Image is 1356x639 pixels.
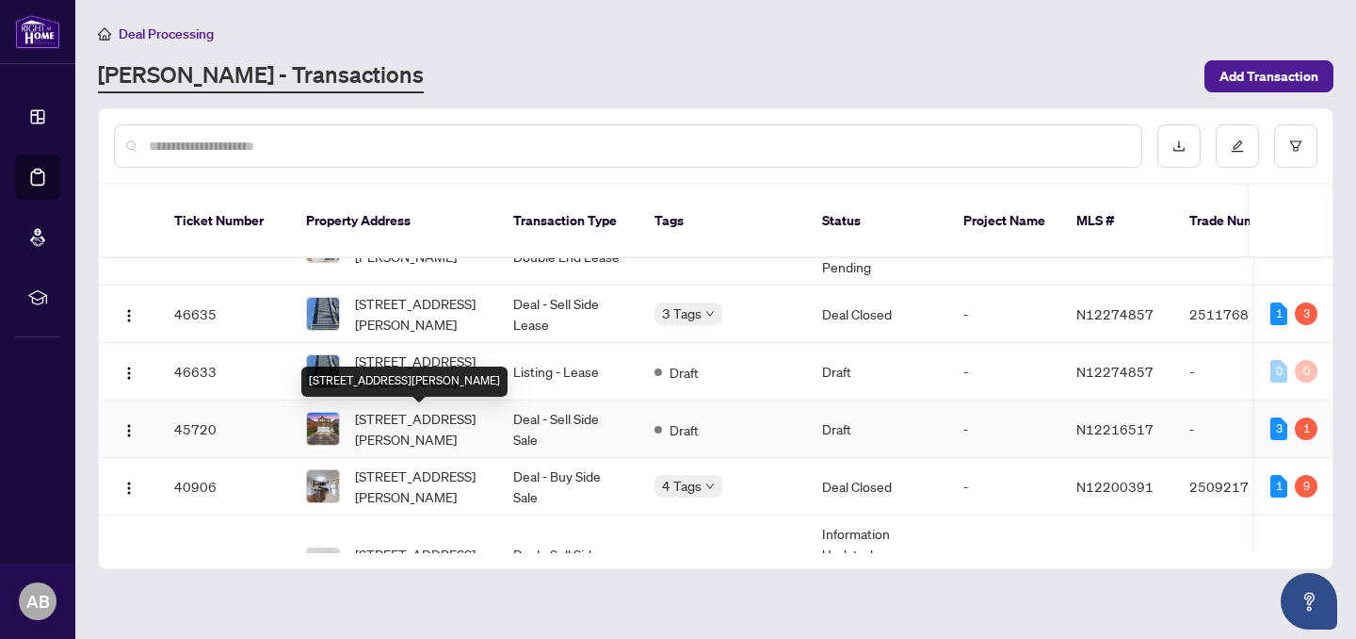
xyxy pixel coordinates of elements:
[807,401,948,458] td: Draft
[1174,343,1306,401] td: -
[1174,185,1306,258] th: Trade Number
[159,286,291,343] td: 46635
[291,185,498,258] th: Property Address
[1281,573,1337,630] button: Open asap
[807,516,948,614] td: Information Updated - Processing Pending
[1295,475,1317,498] div: 9
[1076,478,1154,495] span: N12200391
[98,59,424,93] a: [PERSON_NAME] - Transactions
[307,470,339,502] img: thumbnail-img
[1231,139,1244,153] span: edit
[705,309,715,319] span: down
[307,298,339,330] img: thumbnail-img
[807,286,948,343] td: Deal Closed
[1061,185,1174,258] th: MLS #
[1174,516,1306,614] td: 2508698
[301,367,508,397] div: [STREET_ADDRESS][PERSON_NAME]
[355,466,483,507] span: [STREET_ADDRESS][PERSON_NAME]
[1295,303,1317,325] div: 3
[498,401,639,458] td: Deal - Sell Side Sale
[159,458,291,516] td: 40906
[1204,60,1333,92] button: Add Transaction
[114,414,144,444] button: Logo
[1076,305,1154,322] span: N12274857
[355,351,483,392] span: [STREET_ADDRESS][PERSON_NAME]
[498,516,639,614] td: Deal - Sell Side Sale
[1172,139,1186,153] span: download
[1076,420,1154,437] span: N12216517
[307,413,339,445] img: thumbnail-img
[1270,475,1287,498] div: 1
[159,343,291,401] td: 46633
[119,25,214,42] span: Deal Processing
[948,516,1061,614] td: -
[662,303,702,324] span: 3 Tags
[705,482,715,491] span: down
[1270,303,1287,325] div: 1
[948,185,1061,258] th: Project Name
[948,343,1061,401] td: -
[355,544,483,585] span: [STREET_ADDRESS][PERSON_NAME]
[15,14,60,49] img: logo
[114,471,144,501] button: Logo
[1076,363,1154,380] span: N12274857
[114,356,144,386] button: Logo
[1270,360,1287,383] div: 0
[1174,286,1306,343] td: 2511768
[1295,418,1317,440] div: 1
[1219,61,1318,91] span: Add Transaction
[307,355,339,387] img: thumbnail-img
[670,419,699,440] span: Draft
[498,343,639,401] td: Listing - Lease
[498,286,639,343] td: Deal - Sell Side Lease
[1274,124,1317,168] button: filter
[114,549,144,580] button: Logo
[159,401,291,458] td: 45720
[159,185,291,258] th: Ticket Number
[98,27,111,41] span: home
[807,343,948,401] td: Draft
[670,362,699,383] span: Draft
[948,401,1061,458] td: -
[355,293,483,335] span: [STREET_ADDRESS][PERSON_NAME]
[1270,418,1287,440] div: 3
[1174,401,1306,458] td: -
[807,185,948,258] th: Status
[121,366,137,381] img: Logo
[26,588,50,614] span: AB
[662,475,702,497] span: 4 Tags
[1216,124,1259,168] button: edit
[159,516,291,614] td: 40196
[1295,360,1317,383] div: 0
[948,458,1061,516] td: -
[307,549,339,581] img: thumbnail-img
[807,458,948,516] td: Deal Closed
[639,185,807,258] th: Tags
[355,408,483,450] span: [STREET_ADDRESS][PERSON_NAME]
[114,299,144,329] button: Logo
[498,185,639,258] th: Transaction Type
[121,308,137,323] img: Logo
[1157,124,1201,168] button: download
[948,286,1061,343] td: -
[1174,458,1306,516] td: 2509217
[121,423,137,438] img: Logo
[498,458,639,516] td: Deal - Buy Side Sale
[1289,139,1302,153] span: filter
[121,481,137,496] img: Logo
